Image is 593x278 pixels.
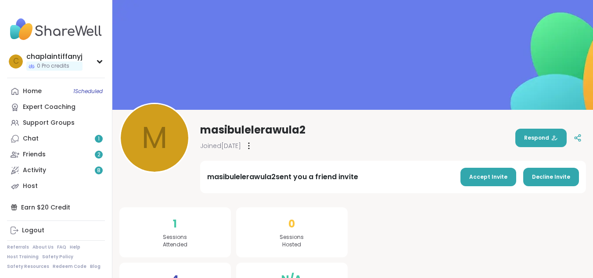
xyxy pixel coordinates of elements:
[90,264,101,270] a: Blog
[7,254,39,260] a: Host Training
[42,254,73,260] a: Safety Policy
[7,199,105,215] div: Earn $20 Credit
[23,87,42,96] div: Home
[98,135,100,143] span: 1
[200,141,241,150] span: Joined [DATE]
[532,173,570,181] span: Decline Invite
[23,103,75,112] div: Expert Coaching
[97,167,101,174] span: 8
[280,234,304,249] span: Sessions Hosted
[515,129,567,147] button: Respond
[207,172,358,182] div: masibulelerawula2 sent you a friend invite
[32,244,54,250] a: About Us
[7,162,105,178] a: Activity8
[173,216,177,232] span: 1
[7,83,105,99] a: Home1Scheduled
[524,134,558,142] span: Respond
[7,147,105,162] a: Friends2
[23,119,75,127] div: Support Groups
[37,62,69,70] span: 0 Pro credits
[523,168,579,186] button: Decline Invite
[23,150,46,159] div: Friends
[7,244,29,250] a: Referrals
[163,234,187,249] span: Sessions Attended
[200,123,305,137] span: masibulelerawula2
[460,168,516,186] button: Accept Invite
[7,223,105,238] a: Logout
[7,178,105,194] a: Host
[23,182,38,191] div: Host
[13,56,19,67] span: c
[7,14,105,45] img: ShareWell Nav Logo
[7,115,105,131] a: Support Groups
[57,244,66,250] a: FAQ
[23,166,46,175] div: Activity
[142,116,167,160] span: m
[7,99,105,115] a: Expert Coaching
[7,264,49,270] a: Safety Resources
[469,173,507,181] span: Accept Invite
[97,151,101,159] span: 2
[70,244,80,250] a: Help
[73,88,103,95] span: 1 Scheduled
[23,134,39,143] div: Chat
[7,131,105,147] a: Chat1
[26,52,83,61] div: chaplaintiffanyj
[288,216,295,232] span: 0
[22,226,44,235] div: Logout
[53,264,86,270] a: Redeem Code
